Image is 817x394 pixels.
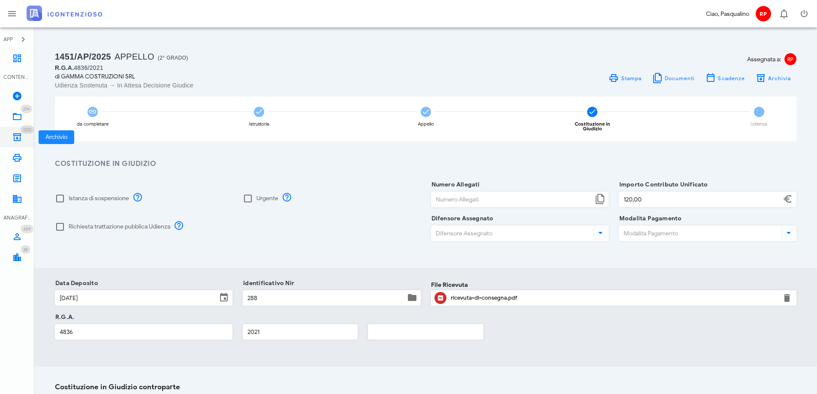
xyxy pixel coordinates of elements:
span: 459 [23,226,31,232]
span: Stampa [621,75,642,81]
button: Distintivo [773,3,794,24]
div: ANAGRAFICA [3,214,31,222]
span: Documenti [664,75,695,81]
span: R.G.A. [55,64,74,71]
img: logo-text-2x.png [27,6,102,21]
span: RP [784,53,796,65]
input: R.G.A. [55,325,232,339]
span: 1451/AP/2025 [55,52,111,61]
span: Scadenze [718,75,745,81]
label: Istanza di sospensione [69,194,129,203]
div: 4836/2021 [55,63,421,72]
div: Udienza Sostenuta → In Attesa Decisione Giudice [55,81,421,90]
button: Scadenze [700,72,751,84]
button: Archivia [750,72,796,84]
label: Difensore Assegnato [429,214,494,223]
span: Distintivo [21,245,30,254]
input: Importo Contributo Unificato [619,192,781,207]
label: R.G.A. [53,313,74,322]
label: Modalità Pagamento [617,214,682,223]
input: Difensore Assegnato [431,226,591,241]
span: 1222 [23,127,31,132]
div: Appello [418,122,434,126]
button: RP [753,3,773,24]
div: da completare [77,122,109,126]
label: File Ricevuta [431,280,468,289]
div: Costituzione in Giudizio [565,122,620,131]
h3: Costituzione in Giudizio controparte [55,382,796,393]
button: Clicca per aprire un'anteprima del file o scaricarlo [434,292,446,304]
div: Udienza [751,122,767,126]
span: Distintivo [21,225,33,233]
label: Richiesta trattazione pubblica Udienza [69,223,170,231]
label: Importo Contributo Unificato [617,180,708,189]
label: Data Deposito [53,279,98,288]
span: Distintivo [21,105,32,113]
label: Numero Allegati [429,180,480,189]
button: Elimina [782,293,792,303]
label: Identificativo Nir [241,279,294,288]
input: Modalità Pagamento [619,226,779,241]
div: Ciao, Pasqualino [706,9,749,18]
span: (2° Grado) [158,55,188,61]
h3: Costituzione in Giudizio [55,159,796,169]
input: Numero Allegati [431,192,593,207]
button: Documenti [647,72,700,84]
label: Urgente [256,194,278,203]
span: RP [756,6,771,21]
div: Clicca per aprire un'anteprima del file o scaricarlo [451,291,777,305]
span: Archivia [768,75,791,81]
a: Stampa [603,72,647,84]
div: CONTENZIOSO [3,73,31,81]
input: Identificativo Nir [243,291,405,305]
div: ricevuta-di-consegna.pdf [451,295,777,301]
span: Appello [115,52,154,61]
div: di GAMMA COSTRUZIONI SRL [55,72,421,81]
span: 35 [23,247,28,253]
span: 5 [754,107,764,117]
span: Distintivo [21,125,34,134]
div: Istruttoria [249,122,269,126]
span: Assegnata a: [747,55,781,64]
span: 274 [23,106,30,112]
